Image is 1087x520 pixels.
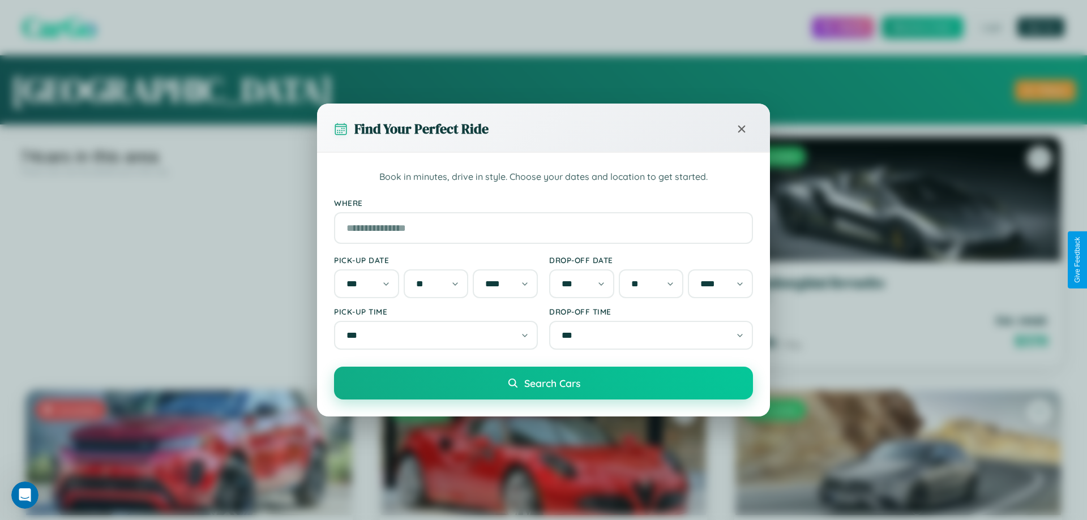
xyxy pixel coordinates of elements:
label: Drop-off Time [549,307,753,316]
label: Pick-up Date [334,255,538,265]
p: Book in minutes, drive in style. Choose your dates and location to get started. [334,170,753,184]
label: Drop-off Date [549,255,753,265]
button: Search Cars [334,367,753,399]
label: Where [334,198,753,208]
h3: Find Your Perfect Ride [354,119,489,138]
span: Search Cars [524,377,580,389]
label: Pick-up Time [334,307,538,316]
